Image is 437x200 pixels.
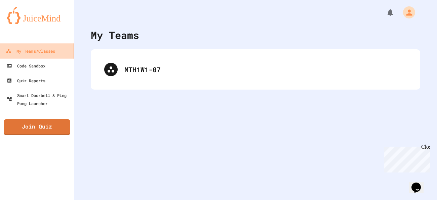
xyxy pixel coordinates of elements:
div: Code Sandbox [7,62,45,70]
div: MTH1W1-07 [97,56,413,83]
a: Join Quiz [4,119,70,135]
div: MTH1W1-07 [124,64,407,74]
div: My Notifications [374,7,396,18]
div: Chat with us now!Close [3,3,46,43]
div: Quiz Reports [7,77,45,85]
div: Smart Doorbell & Ping Pong Launcher [7,91,71,107]
iframe: chat widget [409,173,430,193]
iframe: chat widget [381,144,430,172]
div: My Account [396,5,417,20]
div: My Teams/Classes [6,47,55,55]
div: My Teams [91,28,139,43]
img: logo-orange.svg [7,7,67,24]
